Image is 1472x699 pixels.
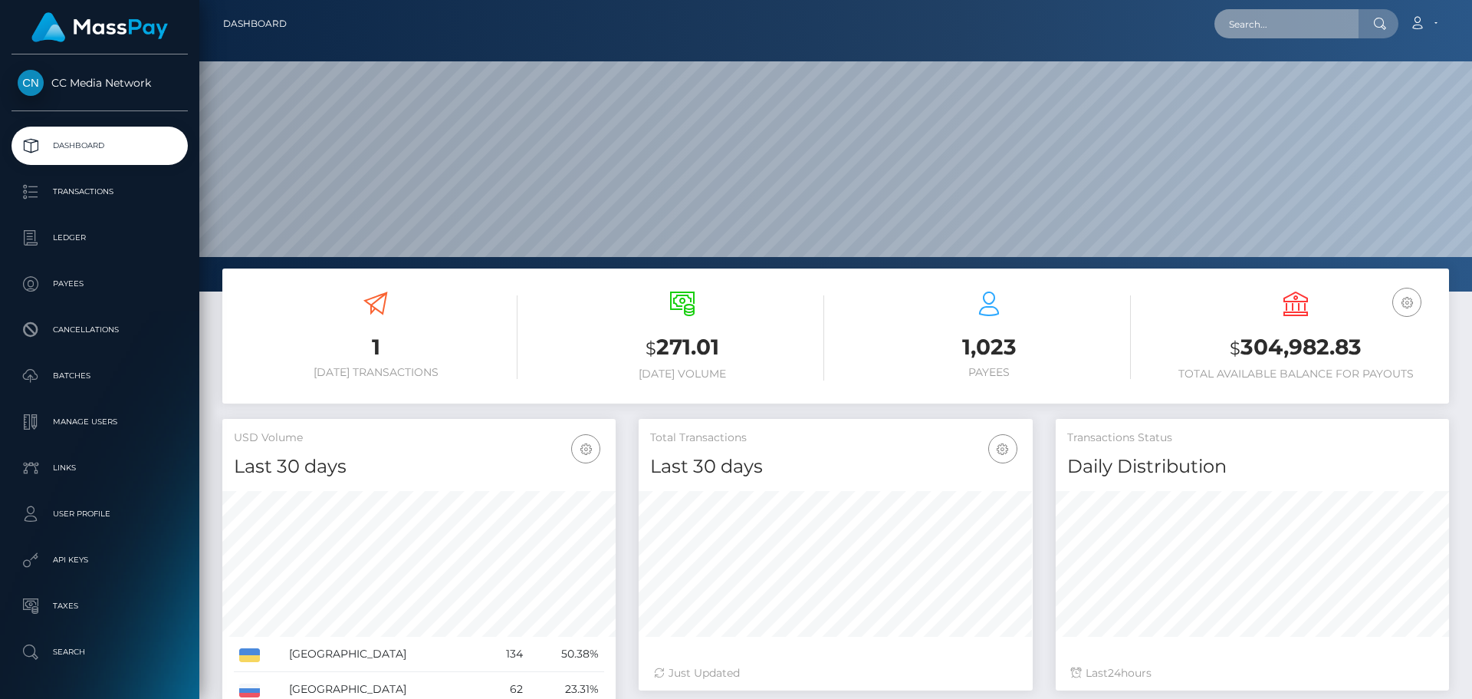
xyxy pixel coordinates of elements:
[11,495,188,533] a: User Profile
[528,637,604,672] td: 50.38%
[18,318,182,341] p: Cancellations
[1108,666,1121,680] span: 24
[11,587,188,625] a: Taxes
[1067,453,1437,480] h4: Daily Distribution
[1230,338,1240,359] small: $
[11,173,188,211] a: Transactions
[18,226,182,249] p: Ledger
[1214,9,1359,38] input: Search...
[18,180,182,203] p: Transactions
[847,366,1131,379] h6: Payees
[18,503,182,526] p: User Profile
[11,357,188,395] a: Batches
[18,70,44,96] img: CC Media Network
[11,76,188,90] span: CC Media Network
[239,648,260,662] img: UA.png
[1154,368,1437,381] h6: Total Available Balance for Payouts
[11,311,188,349] a: Cancellations
[223,8,287,40] a: Dashboard
[234,453,604,480] h4: Last 30 days
[234,430,604,446] h5: USD Volume
[650,430,1020,446] h5: Total Transactions
[18,364,182,387] p: Batches
[239,684,260,697] img: RU.png
[18,549,182,572] p: API Keys
[485,637,528,672] td: 134
[284,637,485,672] td: [GEOGRAPHIC_DATA]
[1071,665,1434,681] div: Last hours
[31,12,168,42] img: MassPay Logo
[540,332,824,364] h3: 271.01
[11,449,188,487] a: Links
[18,595,182,618] p: Taxes
[234,332,517,362] h3: 1
[234,366,517,379] h6: [DATE] Transactions
[11,633,188,671] a: Search
[11,403,188,441] a: Manage Users
[18,410,182,434] p: Manage Users
[11,265,188,303] a: Payees
[540,368,824,381] h6: [DATE] Volume
[11,219,188,257] a: Ledger
[18,272,182,295] p: Payees
[650,453,1020,480] h4: Last 30 days
[18,457,182,480] p: Links
[18,641,182,664] p: Search
[11,541,188,579] a: API Keys
[18,134,182,157] p: Dashboard
[11,127,188,165] a: Dashboard
[1154,332,1437,364] h3: 304,982.83
[1067,430,1437,446] h5: Transactions Status
[654,665,1017,681] div: Just Updated
[847,332,1131,362] h3: 1,023
[646,338,656,359] small: $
